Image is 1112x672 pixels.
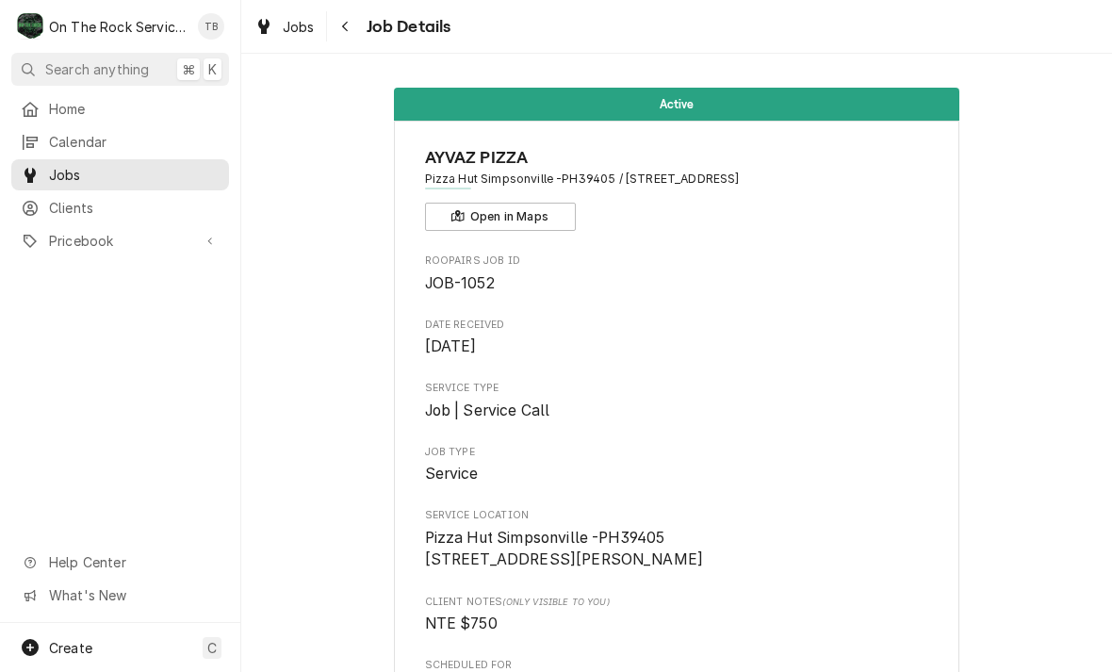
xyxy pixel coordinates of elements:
[361,14,451,40] span: Job Details
[425,465,479,483] span: Service
[425,145,929,231] div: Client Information
[49,198,220,218] span: Clients
[17,13,43,40] div: O
[425,615,498,632] span: NTE $750
[11,225,229,256] a: Go to Pricebook
[11,547,229,578] a: Go to Help Center
[425,529,704,569] span: Pizza Hut Simpsonville -PH39405 [STREET_ADDRESS][PERSON_NAME]
[11,93,229,124] a: Home
[11,126,229,157] a: Calendar
[425,381,929,421] div: Service Type
[49,585,218,605] span: What's New
[425,595,929,635] div: [object Object]
[425,463,929,485] span: Job Type
[198,13,224,40] div: TB
[425,595,929,610] span: Client Notes
[660,98,695,110] span: Active
[425,381,929,396] span: Service Type
[425,400,929,422] span: Service Type
[425,145,929,171] span: Name
[425,527,929,571] span: Service Location
[182,59,195,79] span: ⌘
[425,336,929,358] span: Date Received
[11,53,229,86] button: Search anything⌘K
[425,318,929,358] div: Date Received
[49,99,220,119] span: Home
[425,254,929,294] div: Roopairs Job ID
[247,11,322,42] a: Jobs
[49,640,92,656] span: Create
[207,638,217,658] span: C
[425,508,929,523] span: Service Location
[425,445,929,460] span: Job Type
[425,337,477,355] span: [DATE]
[49,231,191,251] span: Pricebook
[11,159,229,190] a: Jobs
[45,59,149,79] span: Search anything
[425,508,929,571] div: Service Location
[49,132,220,152] span: Calendar
[425,272,929,295] span: Roopairs Job ID
[425,254,929,269] span: Roopairs Job ID
[425,445,929,485] div: Job Type
[425,274,495,292] span: JOB-1052
[49,17,188,37] div: On The Rock Services
[208,59,217,79] span: K
[394,88,959,121] div: Status
[49,165,220,185] span: Jobs
[49,552,218,572] span: Help Center
[17,13,43,40] div: On The Rock Services's Avatar
[425,402,550,419] span: Job | Service Call
[331,11,361,41] button: Navigate back
[425,203,576,231] button: Open in Maps
[11,192,229,223] a: Clients
[11,580,229,611] a: Go to What's New
[502,597,609,607] span: (Only Visible to You)
[198,13,224,40] div: Todd Brady's Avatar
[425,318,929,333] span: Date Received
[425,613,929,635] span: [object Object]
[425,171,929,188] span: Address
[283,17,315,37] span: Jobs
